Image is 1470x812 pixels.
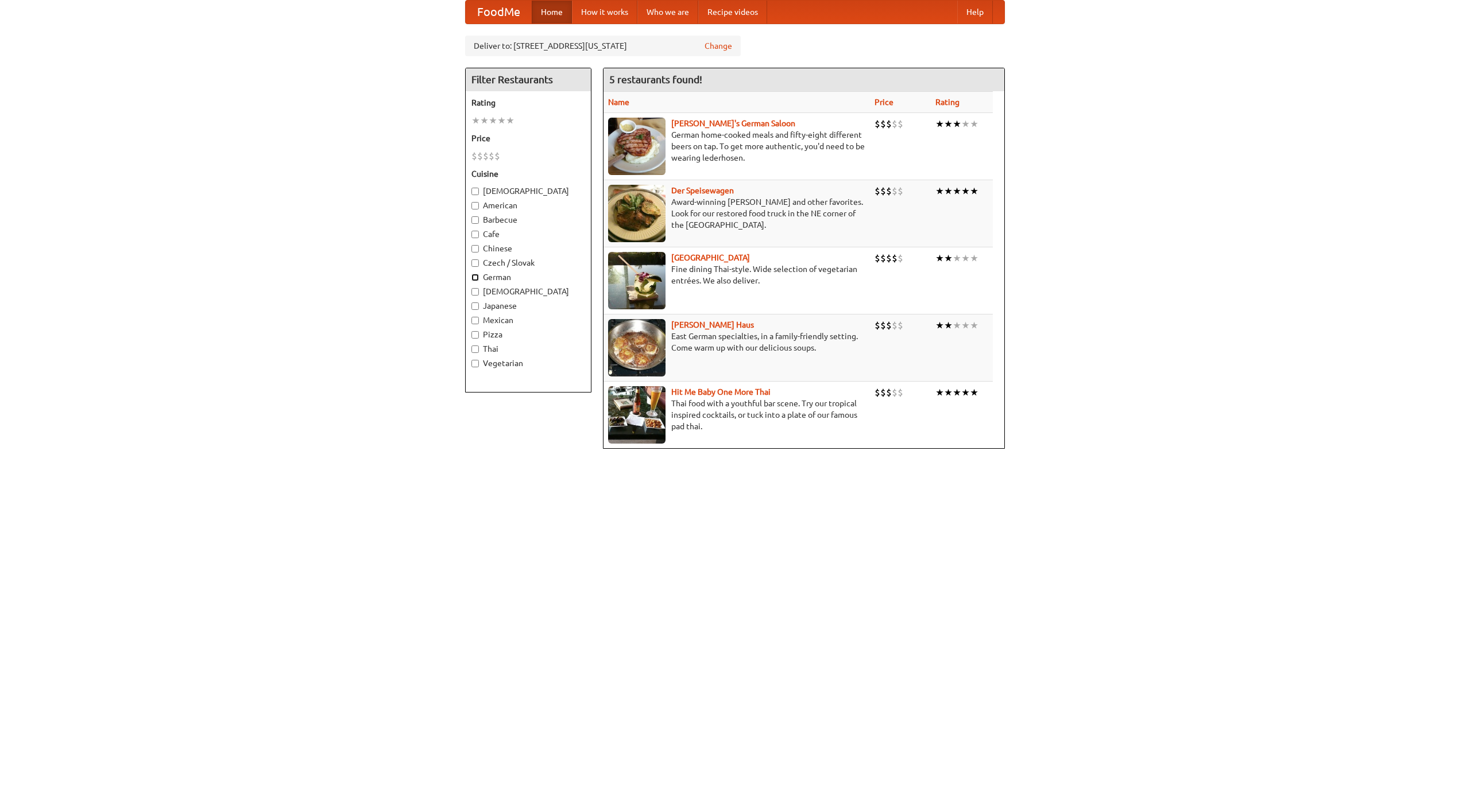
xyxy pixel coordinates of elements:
img: satay.jpg [608,252,666,309]
li: $ [886,185,892,197]
label: Barbecue [471,214,585,226]
li: $ [892,252,898,265]
li: ★ [953,118,961,130]
p: Thai food with a youthful bar scene. Try our tropical inspired cocktails, or tuck into a plate of... [608,398,865,432]
input: Mexican [471,317,479,324]
li: $ [892,118,898,130]
a: Der Speisewagen [671,186,734,195]
img: babythai.jpg [608,386,666,444]
h4: Filter Restaurants [466,68,591,91]
input: Czech / Slovak [471,259,479,267]
label: [DEMOGRAPHIC_DATA] [471,185,585,197]
a: Who we are [637,1,698,24]
ng-pluralize: 5 restaurants found! [609,74,702,85]
img: esthers.jpg [608,118,666,175]
a: [PERSON_NAME]'s German Saloon [671,119,795,128]
a: Help [957,1,993,24]
li: $ [489,150,494,162]
li: ★ [953,386,961,399]
li: ★ [953,252,961,265]
a: [PERSON_NAME] Haus [671,320,754,329]
a: [GEOGRAPHIC_DATA] [671,253,750,262]
li: $ [875,118,880,130]
li: ★ [489,114,497,127]
li: $ [898,319,903,332]
a: Change [705,40,732,52]
label: [DEMOGRAPHIC_DATA] [471,286,585,297]
li: $ [880,252,886,265]
li: ★ [935,252,944,265]
b: Hit Me Baby One More Thai [671,387,771,397]
img: speisewagen.jpg [608,185,666,242]
h5: Price [471,133,585,144]
li: ★ [935,185,944,197]
li: $ [875,252,880,265]
li: ★ [935,386,944,399]
li: ★ [944,252,953,265]
p: East German specialties, in a family-friendly setting. Come warm up with our delicious soups. [608,331,865,353]
li: $ [494,150,500,162]
a: Home [532,1,572,24]
a: How it works [572,1,637,24]
li: $ [875,185,880,197]
p: Award-winning [PERSON_NAME] and other favorites. Look for our restored food truck in the NE corne... [608,196,865,231]
h5: Cuisine [471,168,585,180]
p: Fine dining Thai-style. Wide selection of vegetarian entrées. We also deliver. [608,263,865,286]
li: ★ [970,252,978,265]
li: ★ [961,185,970,197]
li: $ [880,118,886,130]
li: ★ [506,114,514,127]
li: ★ [944,319,953,332]
li: ★ [497,114,506,127]
li: ★ [970,319,978,332]
li: $ [886,118,892,130]
label: Czech / Slovak [471,257,585,269]
label: Vegetarian [471,358,585,369]
label: Japanese [471,300,585,312]
input: Chinese [471,245,479,252]
a: Price [875,98,893,107]
li: $ [898,185,903,197]
div: Deliver to: [STREET_ADDRESS][US_STATE] [465,36,741,56]
li: $ [471,150,477,162]
li: $ [880,185,886,197]
li: $ [892,319,898,332]
label: American [471,200,585,211]
li: $ [898,118,903,130]
input: [DEMOGRAPHIC_DATA] [471,288,479,296]
li: ★ [961,118,970,130]
li: $ [477,150,483,162]
li: $ [886,252,892,265]
li: ★ [944,118,953,130]
label: Thai [471,343,585,355]
li: $ [886,319,892,332]
li: ★ [944,185,953,197]
li: $ [880,319,886,332]
li: ★ [970,185,978,197]
label: Mexican [471,314,585,326]
input: Vegetarian [471,360,479,367]
li: ★ [935,319,944,332]
li: $ [892,185,898,197]
li: ★ [935,118,944,130]
input: Thai [471,345,479,353]
input: Barbecue [471,216,479,224]
a: Recipe videos [698,1,767,24]
input: American [471,202,479,209]
p: German home-cooked meals and fifty-eight different beers on tap. To get more authentic, you'd nee... [608,129,865,164]
img: kohlhaus.jpg [608,319,666,376]
li: ★ [953,319,961,332]
li: $ [880,386,886,399]
a: FoodMe [466,1,532,24]
li: ★ [961,252,970,265]
li: $ [875,386,880,399]
label: German [471,271,585,283]
li: $ [898,252,903,265]
li: $ [898,386,903,399]
li: ★ [970,386,978,399]
li: $ [483,150,489,162]
li: $ [892,386,898,399]
input: German [471,274,479,281]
